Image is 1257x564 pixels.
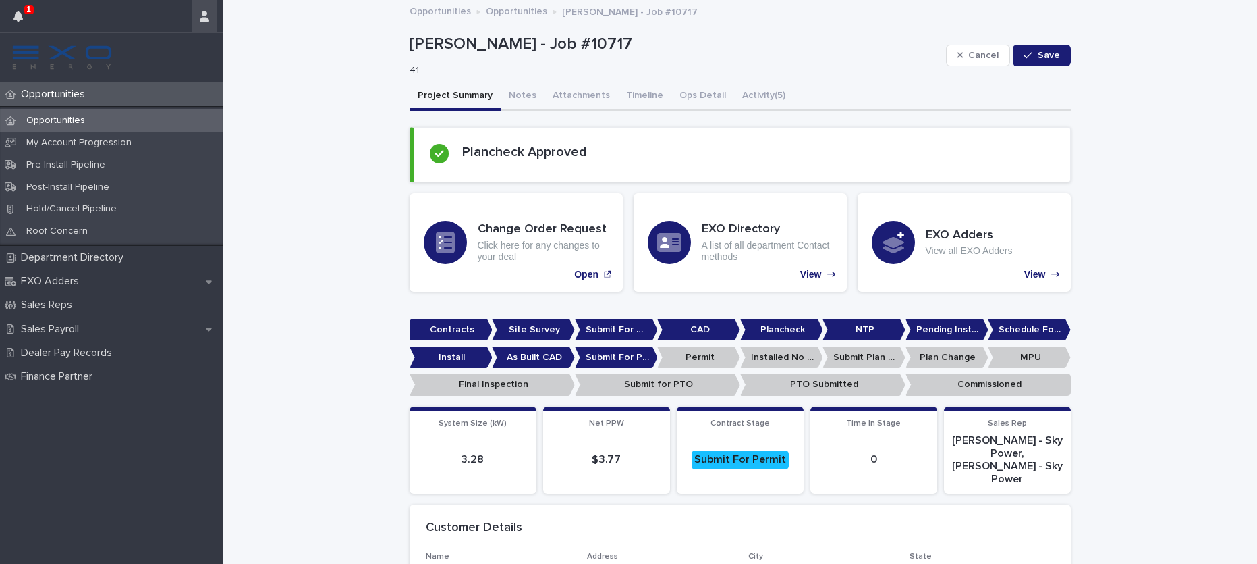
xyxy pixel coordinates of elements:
h2: Customer Details [426,521,522,536]
p: MPU [988,347,1071,369]
p: Install [410,347,493,369]
p: Sales Payroll [16,323,90,336]
p: Roof Concern [16,226,99,237]
p: $ 3.77 [551,453,662,466]
p: Sales Reps [16,299,83,311]
button: Save [1013,45,1070,66]
p: View [800,269,822,280]
p: Submit Plan Change [822,347,905,369]
span: Address [587,553,618,561]
span: Save [1038,51,1060,60]
p: Contracts [410,319,493,341]
p: Plancheck [740,319,823,341]
a: View [634,193,847,292]
p: Finance Partner [16,370,103,383]
a: View [858,193,1071,292]
a: Opportunities [486,3,547,18]
p: Pending Install Task [905,319,988,341]
p: Plan Change [905,347,988,369]
div: Submit For Permit [692,451,789,469]
span: Sales Rep [988,419,1027,428]
p: Dealer Pay Records [16,347,123,359]
p: Commissioned [905,374,1071,396]
p: Click here for any changes to your deal [478,240,609,263]
span: State [910,553,932,561]
h3: Change Order Request [478,222,609,237]
span: Net PPW [589,419,624,428]
span: City [748,553,763,561]
p: Hold/Cancel Pipeline [16,203,128,215]
button: Project Summary [410,82,501,111]
p: Submit For Permit [575,347,658,369]
span: Time In Stage [846,419,901,428]
p: Submit For CAD [575,319,658,341]
p: My Account Progression [16,137,142,149]
p: 41 [410,65,935,76]
span: Contract Stage [710,419,770,428]
p: Schedule For Install [988,319,1071,341]
p: [PERSON_NAME] - Job #10717 [410,34,941,54]
p: CAD [657,319,740,341]
button: Notes [501,82,544,111]
p: Installed No Permit [740,347,823,369]
span: System Size (kW) [439,419,507,428]
p: Opportunities [16,115,96,126]
button: Activity (5) [734,82,793,111]
p: 3.28 [418,453,528,466]
a: Open [410,193,623,292]
p: View all EXO Adders [926,245,1013,257]
p: A list of all department Contact methods [702,240,833,263]
p: Site Survey [492,319,575,341]
p: Final Inspection [410,374,575,396]
p: Permit [657,347,740,369]
span: Name [426,553,449,561]
span: Cancel [968,51,999,60]
p: Opportunities [16,88,96,101]
p: Open [574,269,598,280]
p: Submit for PTO [575,374,740,396]
img: FKS5r6ZBThi8E5hshIGi [11,44,113,71]
h2: Plancheck Approved [462,144,587,160]
p: 0 [818,453,929,466]
div: 1 [13,8,31,32]
button: Ops Detail [671,82,734,111]
p: Post-Install Pipeline [16,182,120,193]
p: As Built CAD [492,347,575,369]
p: [PERSON_NAME] - Job #10717 [562,3,698,18]
h3: EXO Directory [702,222,833,237]
button: Timeline [618,82,671,111]
button: Cancel [946,45,1011,66]
p: View [1024,269,1046,280]
button: Attachments [544,82,618,111]
p: PTO Submitted [740,374,905,396]
p: EXO Adders [16,275,90,288]
p: [PERSON_NAME] - Sky Power, [PERSON_NAME] - Sky Power [952,434,1063,486]
p: Pre-Install Pipeline [16,159,116,171]
p: NTP [822,319,905,341]
p: Department Directory [16,251,134,264]
a: Opportunities [410,3,471,18]
p: 1 [26,5,31,14]
h3: EXO Adders [926,228,1013,243]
